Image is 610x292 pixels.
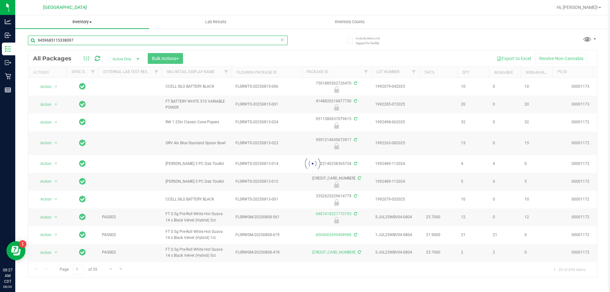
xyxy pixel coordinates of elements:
[43,5,87,10] span: [GEOGRAPHIC_DATA]
[3,284,12,289] p: 08/20
[5,32,11,38] inline-svg: Inbound
[5,59,11,66] inline-svg: Outbound
[356,36,388,45] span: Include items not tagged for facility
[326,19,373,25] span: Inventory Counts
[557,5,598,10] span: Hi, [PERSON_NAME]!
[15,19,149,25] span: Inventory
[5,87,11,93] inline-svg: Reports
[5,18,11,25] inline-svg: Analytics
[283,15,417,29] a: Inventory Counts
[28,36,288,45] input: Search Package ID, Item Name, SKU, Lot or Part Number...
[3,267,12,284] p: 08:27 AM CDT
[15,15,149,29] a: Inventory
[149,15,283,29] a: Lab Results
[6,241,25,260] iframe: Resource center
[280,36,284,44] span: Clear
[197,19,235,25] span: Lab Results
[5,46,11,52] inline-svg: Inventory
[5,73,11,79] inline-svg: Retail
[19,240,26,248] iframe: Resource center unread badge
